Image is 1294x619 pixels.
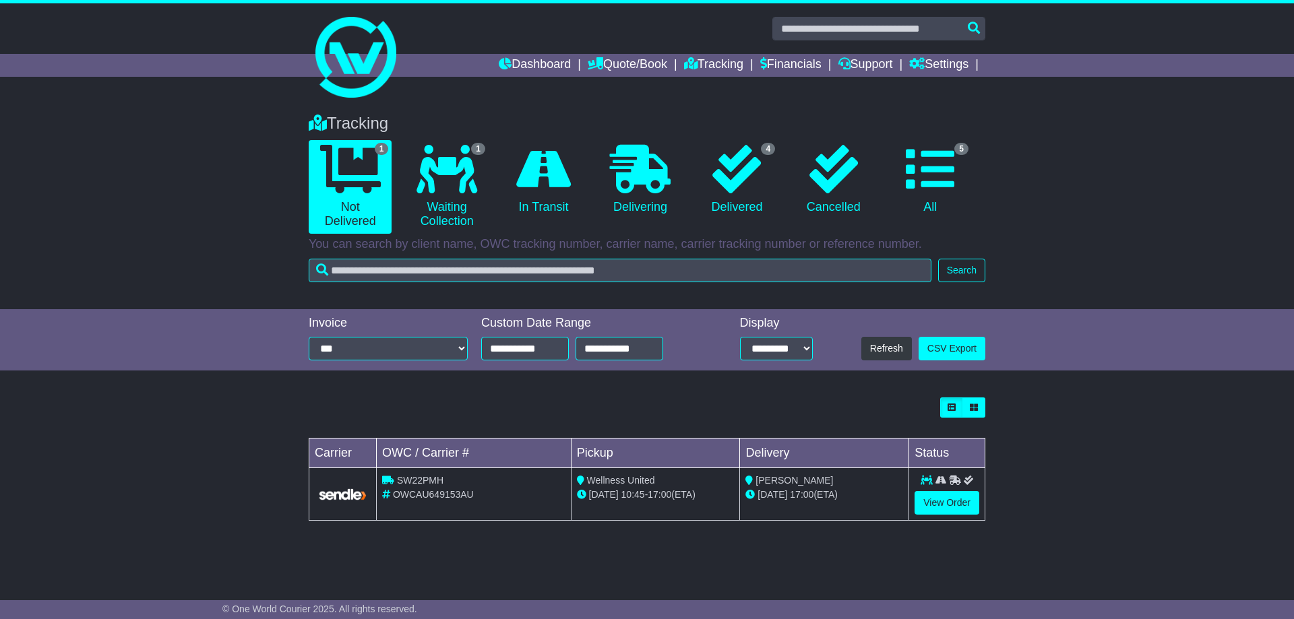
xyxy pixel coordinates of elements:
span: [DATE] [589,489,619,500]
a: Dashboard [499,54,571,77]
span: 4 [761,143,775,155]
img: GetCarrierServiceLogo [317,488,368,502]
div: Tracking [302,114,992,133]
span: OWCAU649153AU [393,489,474,500]
p: You can search by client name, OWC tracking number, carrier name, carrier tracking number or refe... [309,237,985,252]
div: Display [740,316,813,331]
td: Status [909,438,985,468]
span: 10:45 [621,489,645,500]
a: Financials [760,54,822,77]
div: Invoice [309,316,468,331]
td: Carrier [309,438,377,468]
span: 1 [471,143,485,155]
a: 1 Waiting Collection [405,140,488,234]
a: Quote/Book [588,54,667,77]
a: In Transit [502,140,585,220]
td: OWC / Carrier # [377,438,572,468]
button: Search [938,259,985,282]
span: 1 [375,143,389,155]
td: Delivery [740,438,909,468]
span: © One World Courier 2025. All rights reserved. [222,604,417,614]
div: Custom Date Range [481,316,698,331]
div: - (ETA) [577,488,735,502]
span: 5 [954,143,968,155]
button: Refresh [861,337,912,360]
span: SW22PMH [397,475,443,486]
span: 17:00 [648,489,671,500]
a: 4 Delivered [696,140,778,220]
div: (ETA) [745,488,903,502]
a: Settings [909,54,968,77]
span: [DATE] [758,489,787,500]
a: 1 Not Delivered [309,140,392,234]
a: View Order [915,491,979,515]
a: CSV Export [919,337,985,360]
a: Delivering [598,140,681,220]
a: Support [838,54,893,77]
td: Pickup [571,438,740,468]
span: Wellness United [587,475,655,486]
span: 17:00 [790,489,813,500]
a: Tracking [684,54,743,77]
a: 5 All [889,140,972,220]
span: [PERSON_NAME] [756,475,833,486]
a: Cancelled [792,140,875,220]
